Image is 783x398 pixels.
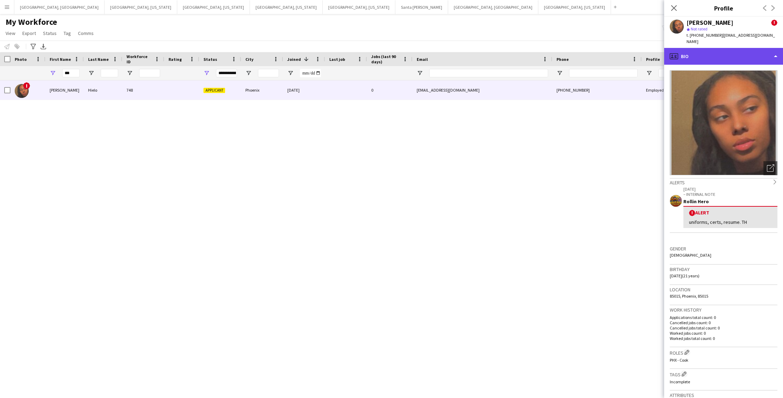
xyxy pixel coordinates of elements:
span: Joined [287,57,301,62]
span: Email [417,57,428,62]
span: Not rated [691,26,707,31]
input: Joined Filter Input [300,69,321,77]
span: Tag [64,30,71,36]
div: [PERSON_NAME] [687,20,733,26]
div: Alerts [670,178,777,186]
span: Workforce ID [127,54,152,64]
span: My Workforce [6,17,57,27]
div: Phoenix [241,80,283,100]
app-action-btn: Advanced filters [29,42,37,51]
span: Last job [329,57,345,62]
span: t. [PHONE_NUMBER] [687,33,723,38]
button: [GEOGRAPHIC_DATA], [US_STATE] [538,0,611,14]
button: [GEOGRAPHIC_DATA], [US_STATE] [250,0,323,14]
h3: Work history [670,307,777,313]
button: Open Filter Menu [127,70,133,76]
button: Open Filter Menu [556,70,563,76]
span: [DEMOGRAPHIC_DATA] [670,253,711,258]
h3: Profile [664,3,783,13]
input: Phone Filter Input [569,69,638,77]
img: Alejandra Hielo [15,84,29,98]
div: [EMAIL_ADDRESS][DOMAIN_NAME] [412,80,552,100]
p: Cancelled jobs count: 0 [670,320,777,325]
p: – INTERNAL NOTE [683,192,777,197]
button: Open Filter Menu [88,70,94,76]
img: Crew avatar or photo [670,70,777,175]
div: uniforms, certs, resume. TH [689,219,772,225]
a: Status [40,29,59,38]
h3: Birthday [670,266,777,272]
div: Rollin Hero [683,198,777,205]
div: Employed Crew [642,80,687,100]
div: Alert [689,209,772,216]
span: [DATE] (21 years) [670,273,699,278]
div: Bio [664,48,783,65]
button: Open Filter Menu [245,70,252,76]
input: City Filter Input [258,69,279,77]
button: [GEOGRAPHIC_DATA], [US_STATE] [105,0,177,14]
input: Last Name Filter Input [101,69,118,77]
input: Email Filter Input [429,69,548,77]
span: ! [23,82,30,89]
span: Photo [15,57,27,62]
button: [GEOGRAPHIC_DATA], [GEOGRAPHIC_DATA] [14,0,105,14]
span: Export [22,30,36,36]
input: First Name Filter Input [62,69,80,77]
button: Open Filter Menu [646,70,652,76]
p: Worked jobs count: 0 [670,331,777,336]
button: Open Filter Menu [417,70,423,76]
a: Export [20,29,39,38]
span: ! [771,20,777,26]
span: Phone [556,57,569,62]
span: City [245,57,253,62]
a: View [3,29,18,38]
div: 0 [367,80,412,100]
span: Jobs (last 90 days) [371,54,400,64]
span: Comms [78,30,94,36]
span: 85015, Phoenix, 85015 [670,293,708,299]
a: Tag [61,29,74,38]
h3: Roles [670,349,777,356]
span: View [6,30,15,36]
span: | [EMAIL_ADDRESS][DOMAIN_NAME] [687,33,775,44]
app-action-btn: Export XLSX [39,42,48,51]
span: First Name [50,57,71,62]
button: Open Filter Menu [287,70,294,76]
div: Open photos pop-in [763,161,777,175]
div: Hielo [84,80,122,100]
span: Status [203,57,217,62]
span: PHX - Cook [670,357,688,363]
button: Open Filter Menu [203,70,210,76]
span: ! [689,210,695,216]
div: 748 [122,80,164,100]
p: Incomplete [670,379,777,384]
h3: Gender [670,246,777,252]
h3: Location [670,286,777,293]
p: Worked jobs total count: 0 [670,336,777,341]
a: Comms [75,29,96,38]
div: [PHONE_NUMBER] [552,80,642,100]
span: Profile [646,57,660,62]
span: Status [43,30,57,36]
span: Last Name [88,57,109,62]
input: Profile Filter Input [659,69,682,77]
div: [DATE] [283,80,325,100]
div: [PERSON_NAME] [45,80,84,100]
h3: Tags [670,370,777,378]
input: Workforce ID Filter Input [139,69,160,77]
p: [DATE] [683,186,777,192]
p: Cancelled jobs total count: 0 [670,325,777,331]
span: Rating [168,57,182,62]
span: Applicant [203,88,225,93]
button: Santa [PERSON_NAME] [395,0,448,14]
button: Open Filter Menu [50,70,56,76]
button: [GEOGRAPHIC_DATA], [US_STATE] [323,0,395,14]
button: [GEOGRAPHIC_DATA], [US_STATE] [177,0,250,14]
p: Applications total count: 0 [670,315,777,320]
button: [GEOGRAPHIC_DATA], [GEOGRAPHIC_DATA] [448,0,538,14]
